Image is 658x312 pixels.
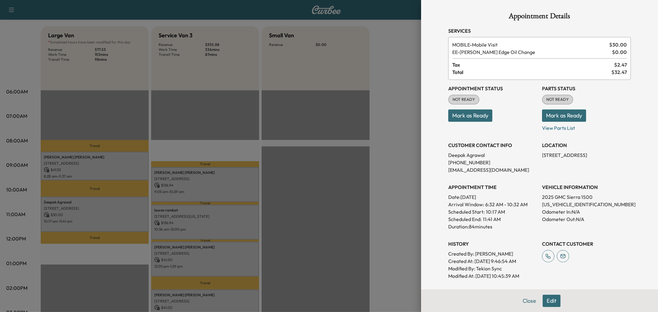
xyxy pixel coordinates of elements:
p: [US_VEHICLE_IDENTIFICATION_NUMBER] [542,201,631,208]
span: Tax [452,61,614,68]
button: Mark as Ready [542,109,586,122]
h3: LOCATION [542,142,631,149]
p: Deepak Agrawal [448,151,537,159]
h3: Services [448,27,631,35]
span: $ 30.00 [609,41,627,48]
span: NOT READY [449,96,479,103]
button: Edit [543,295,561,307]
span: $ 0.00 [612,48,627,56]
p: Date: [DATE] [448,193,537,201]
p: 10:17 AM [486,208,505,216]
h3: Appointment Status [448,85,537,92]
p: [PHONE_NUMBER] [448,159,537,166]
span: NOT READY [543,96,573,103]
h1: Appointment Details [448,12,631,22]
span: 6:32 AM - 10:32 AM [485,201,528,208]
span: Mobile Visit [452,41,607,48]
button: Close [519,295,540,307]
h3: CUSTOMER CONTACT INFO [448,142,537,149]
h3: Parts Status [542,85,631,92]
h3: VEHICLE INFORMATION [542,183,631,191]
p: Scheduled Start: [448,208,485,216]
p: Scheduled End: [448,216,482,223]
span: $ 2.47 [614,61,627,68]
h3: APPOINTMENT TIME [448,183,537,191]
p: 2025 GMC Sierra 1500 [542,193,631,201]
h3: History [448,240,537,248]
span: $ 32.47 [611,68,627,76]
p: Modified At : [DATE] 10:45:39 AM [448,272,537,280]
p: [EMAIL_ADDRESS][DOMAIN_NAME] [448,166,537,174]
p: 11:41 AM [483,216,501,223]
h3: CONTACT CUSTOMER [542,240,631,248]
span: Ewing Edge Oil Change [452,48,610,56]
p: Duration: 84 minutes [448,223,537,230]
p: Odometer In: N/A [542,208,631,216]
p: [STREET_ADDRESS] [542,151,631,159]
button: Mark as Ready [448,109,492,122]
p: Created At : [DATE] 9:46:54 AM [448,257,537,265]
p: Modified By : Tekion Sync [448,265,537,272]
span: Total [452,68,611,76]
p: Arrival Window: [448,201,537,208]
p: Created By : [PERSON_NAME] [448,250,537,257]
p: Odometer Out: N/A [542,216,631,223]
p: View Parts List [542,122,631,132]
